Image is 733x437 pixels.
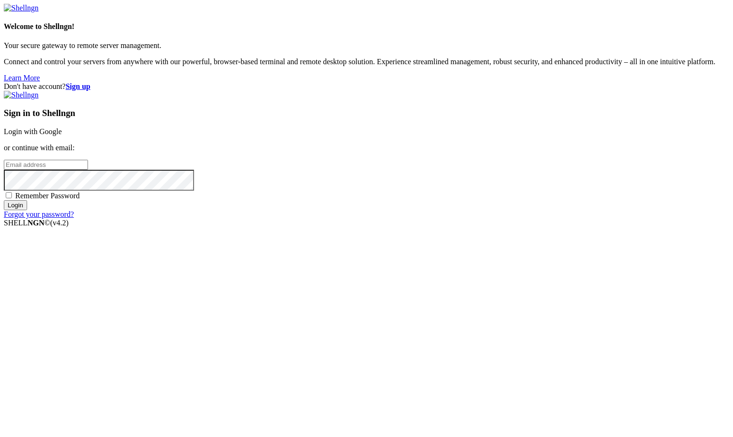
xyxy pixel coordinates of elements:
img: Shellngn [4,91,39,99]
input: Login [4,200,27,210]
span: SHELL © [4,219,68,227]
p: Your secure gateway to remote server management. [4,41,729,50]
p: or continue with email: [4,144,729,152]
b: NGN [28,219,45,227]
span: Remember Password [15,192,80,200]
h4: Welcome to Shellngn! [4,22,729,31]
h3: Sign in to Shellngn [4,108,729,118]
a: Login with Google [4,127,62,136]
input: Email address [4,160,88,170]
input: Remember Password [6,192,12,198]
img: Shellngn [4,4,39,12]
a: Learn More [4,74,40,82]
a: Sign up [66,82,90,90]
div: Don't have account? [4,82,729,91]
span: 4.2.0 [50,219,69,227]
a: Forgot your password? [4,210,74,218]
p: Connect and control your servers from anywhere with our powerful, browser-based terminal and remo... [4,58,729,66]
